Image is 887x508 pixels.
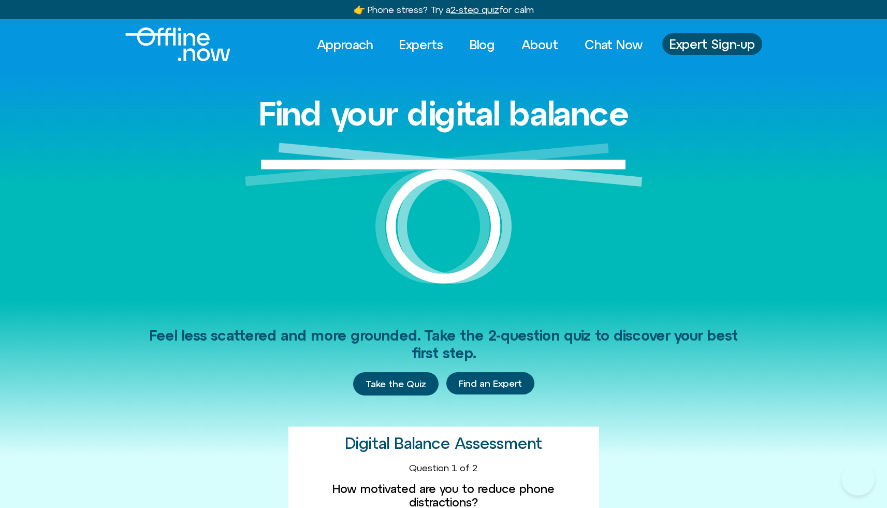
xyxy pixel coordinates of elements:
span: Feel less scattered and more grounded. Take the 2-question quiz to discover your best first step. [149,327,738,361]
a: 👉 Phone stress? Try a2-step quizfor calm [354,4,534,15]
a: About [512,33,568,56]
a: Approach [308,33,382,56]
span: Take the Quiz [366,378,426,390]
div: Find an Expert [446,372,534,396]
span: Expert Sign-up [670,37,755,51]
h1: Find your digital balance [258,95,629,132]
u: 2-step quiz [450,4,499,15]
h2: Digital Balance Assessment [345,435,542,452]
a: Experts [390,33,453,56]
span: Find an Expert [459,378,522,389]
iframe: Botpress [841,462,875,496]
div: Question 1 of 2 [297,462,591,474]
a: Take the Quiz [353,372,439,396]
img: offline.now [125,27,230,61]
nav: Menu [308,33,652,56]
a: Blog [460,33,504,56]
a: Chat Now [575,33,652,56]
a: Find an Expert [446,372,534,395]
div: Logo [125,27,213,61]
a: Expert Sign-up [662,33,762,55]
